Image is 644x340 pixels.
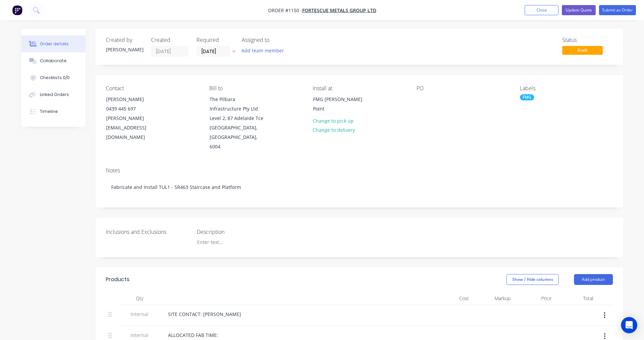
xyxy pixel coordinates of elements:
div: Bill to [209,85,302,92]
div: Install at [313,85,405,92]
div: PO [416,85,509,92]
div: Status [562,37,613,43]
div: SITE CONTACT: [PERSON_NAME] [163,309,246,319]
label: Inclusions and Exclusions [106,228,190,236]
div: The Pilbara Infrastructure Pty Ltd Level 2, 87 Adelaide Tce [210,95,266,123]
div: ALLOCATED FAB TIME: [163,330,223,340]
div: Total [554,292,596,305]
button: Show / Hide columns [506,274,559,285]
div: Open Intercom Messenger [621,317,637,333]
div: Linked Orders [40,92,69,98]
div: Cost [430,292,472,305]
span: Internal [122,332,157,339]
div: Markup [472,292,513,305]
div: FMG [PERSON_NAME] Point [307,94,375,116]
a: FORTESCUE METALS GROUP LTD [302,7,376,14]
div: Notes [106,167,613,174]
div: Fabricate and Install TUL1 - SR463 Staircase and Platform [106,177,613,197]
div: [PERSON_NAME]0439 445 697[PERSON_NAME][EMAIL_ADDRESS][DOMAIN_NAME] [100,94,168,142]
div: FMG [PERSON_NAME] Point [313,95,369,114]
button: Update Quote [562,5,596,15]
div: Required [196,37,234,43]
button: Collaborate [21,52,86,69]
button: Close [525,5,558,15]
div: Collaborate [40,58,67,64]
button: Checklists 0/0 [21,69,86,86]
span: Order #1150 - [268,7,302,14]
div: Created by [106,37,143,43]
div: Timeline [40,108,58,115]
div: [PERSON_NAME][EMAIL_ADDRESS][DOMAIN_NAME] [106,114,162,142]
div: The Pilbara Infrastructure Pty Ltd Level 2, 87 Adelaide Tce[GEOGRAPHIC_DATA], [GEOGRAPHIC_DATA], ... [204,94,271,152]
div: Contact [106,85,198,92]
label: Description [197,228,281,236]
div: Checklists 0/0 [40,75,70,81]
span: Internal [122,311,157,318]
button: Add product [574,274,613,285]
div: [GEOGRAPHIC_DATA], [GEOGRAPHIC_DATA], 6004 [210,123,266,151]
button: Timeline [21,103,86,120]
button: Linked Orders [21,86,86,103]
div: Assigned to [242,37,309,43]
div: 0439 445 697 [106,104,162,114]
button: Change to pick up [309,116,357,125]
div: Order details [40,41,69,47]
button: Order details [21,35,86,52]
div: Created [151,37,188,43]
button: Change to delivery [309,125,358,135]
button: Add team member [238,46,287,55]
div: [PERSON_NAME] [106,46,143,53]
div: Price [513,292,555,305]
button: Submit as Order [599,5,636,15]
div: Labels [520,85,613,92]
div: Qty [119,292,160,305]
button: Add team member [242,46,288,55]
div: [PERSON_NAME] [106,95,162,104]
span: Draft [562,46,603,54]
div: Products [106,275,129,284]
div: FMG [520,94,534,100]
img: Factory [12,5,22,15]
